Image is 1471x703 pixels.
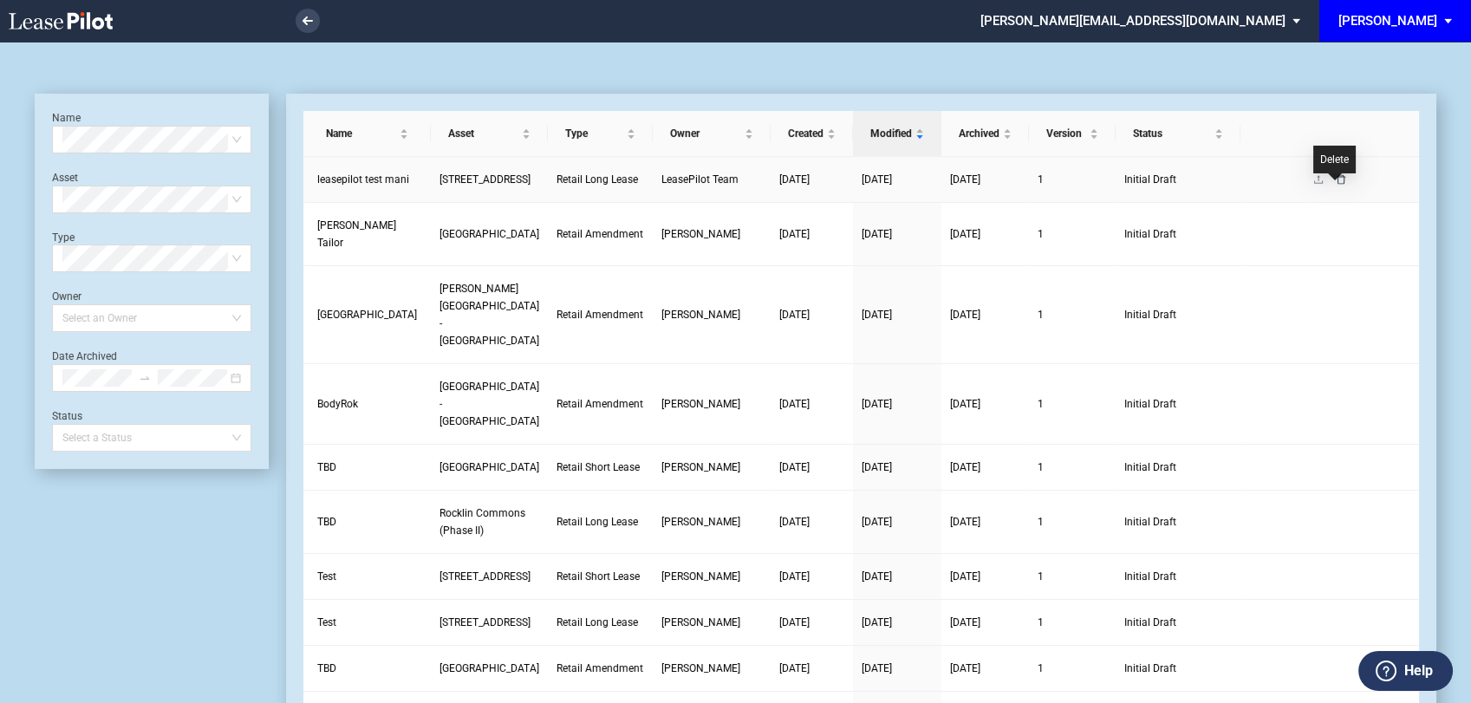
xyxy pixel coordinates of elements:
span: 1 [1038,173,1044,186]
span: [DATE] [862,173,892,186]
span: Retail Amendment [557,228,643,240]
label: Owner [52,290,81,303]
a: [PERSON_NAME] [661,306,762,323]
th: Name [303,111,431,157]
label: Type [52,231,75,244]
span: Uptown Park - East [439,381,539,427]
span: [DATE] [950,616,980,628]
span: [DATE] [950,309,980,321]
span: Lash Lounge [317,309,417,321]
span: Michelle Woodward [661,398,740,410]
button: Help [1358,651,1453,691]
span: [DATE] [950,570,980,583]
span: Retail Short Lease [557,570,640,583]
span: [DATE] [862,398,892,410]
a: [PERSON_NAME] [661,568,762,585]
span: 1 [1038,398,1044,410]
span: Initial Draft [1124,306,1233,323]
span: Owner [670,125,741,142]
span: [DATE] [779,228,810,240]
span: Test [317,570,336,583]
span: Initial Draft [1124,614,1233,631]
span: 1 [1038,228,1044,240]
span: delete [1336,174,1346,185]
span: Retail Long Lease [557,616,638,628]
span: Michelle Woodward [661,228,740,240]
span: Type [565,125,624,142]
span: Preston Towne Crossing - North [439,283,539,347]
span: Status [1133,125,1212,142]
a: [PERSON_NAME] [661,513,762,531]
span: [DATE] [779,398,810,410]
span: Retail Amendment [557,662,643,674]
span: [DATE] [862,516,892,528]
span: Jon Blank [661,516,740,528]
span: to [139,372,151,384]
span: [DATE] [779,662,810,674]
span: TBD [317,516,336,528]
a: [PERSON_NAME] [661,614,762,631]
span: 15 VerValen Street [439,616,530,628]
span: Michelle Woodward [661,461,740,473]
span: Version [1046,125,1086,142]
div: [PERSON_NAME] [1338,13,1437,29]
span: Archived [959,125,999,142]
label: Status [52,410,82,422]
span: 15 VerValen Street [439,173,530,186]
th: Archived [941,111,1029,157]
th: Owner [653,111,771,157]
span: Initial Draft [1124,171,1233,188]
span: Initial Draft [1124,459,1233,476]
a: [PERSON_NAME] [661,225,762,243]
span: Retail Amendment [557,398,643,410]
span: Initial Draft [1124,225,1233,243]
span: 1 [1038,616,1044,628]
span: BodyRok [317,398,358,410]
span: Michelle Woodward [661,662,740,674]
span: [DATE] [950,516,980,528]
label: Date Archived [52,350,117,362]
span: 1 [1038,516,1044,528]
span: [DATE] [950,461,980,473]
span: TBD [317,461,336,473]
span: Lee’s Tailor [317,219,396,249]
span: Initial Draft [1124,660,1233,677]
label: Help [1404,660,1433,682]
span: [DATE] [862,616,892,628]
span: [DATE] [779,173,810,186]
label: Name [52,112,81,124]
span: Modified [870,125,912,142]
span: Retail Long Lease [557,516,638,528]
span: Retail Amendment [557,309,643,321]
span: TBD [317,662,336,674]
th: Created [771,111,853,157]
span: Asset [448,125,518,142]
a: [PERSON_NAME] [661,459,762,476]
span: Retail Short Lease [557,461,640,473]
a: [PERSON_NAME] [661,660,762,677]
th: Asset [431,111,548,157]
span: [DATE] [950,228,980,240]
span: Rocklin Commons (Phase II) [439,507,525,537]
span: 1 [1038,461,1044,473]
span: Freshfields Village [439,662,539,674]
span: [DATE] [862,461,892,473]
span: [DATE] [862,570,892,583]
span: Initial Draft [1124,513,1233,531]
span: [DATE] [779,616,810,628]
span: [DATE] [862,228,892,240]
span: upload [1313,174,1324,185]
th: Modified [853,111,941,157]
span: Retail Long Lease [557,173,638,186]
span: Berkeley Square [439,228,539,240]
span: LeasePilot Team [661,173,739,186]
span: [DATE] [950,173,980,186]
th: Status [1116,111,1241,157]
span: [DATE] [779,461,810,473]
span: [DATE] [779,570,810,583]
span: Created [788,125,823,142]
span: Test [317,616,336,628]
span: [DATE] [862,309,892,321]
span: [DATE] [779,516,810,528]
span: Jon Blank [661,616,740,628]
